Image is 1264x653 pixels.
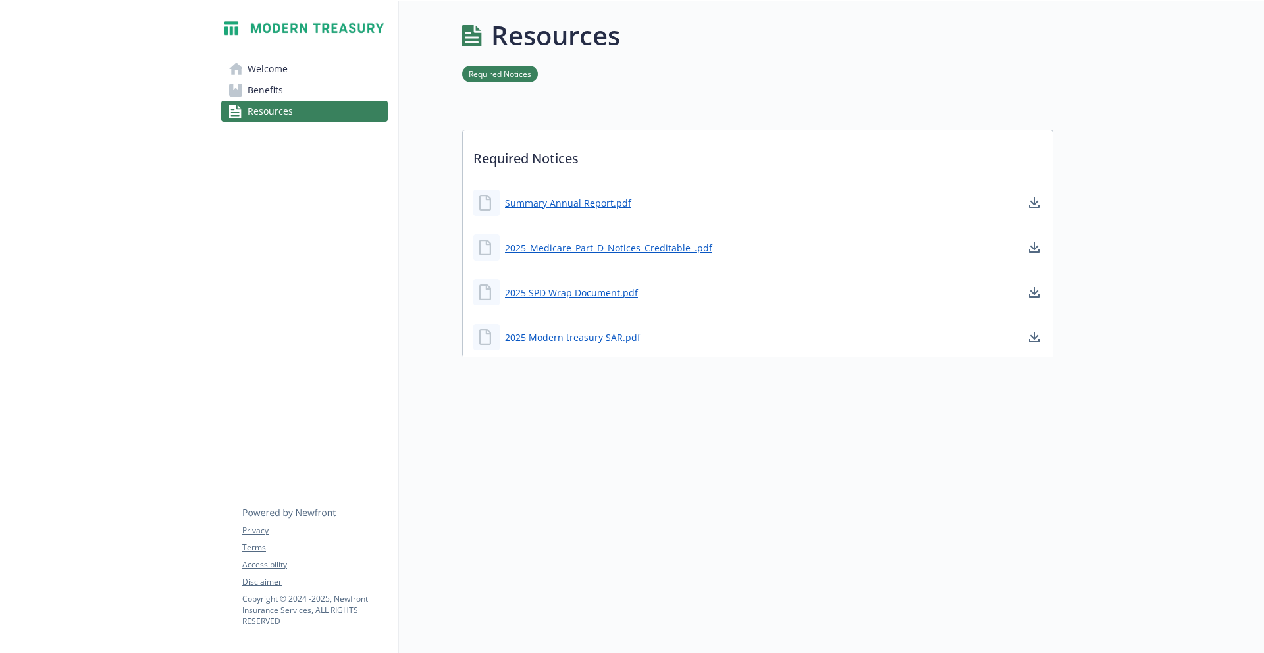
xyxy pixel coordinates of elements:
[1026,195,1042,211] a: download document
[221,59,388,80] a: Welcome
[463,130,1053,179] p: Required Notices
[462,67,538,80] a: Required Notices
[491,16,620,55] h1: Resources
[221,80,388,101] a: Benefits
[505,241,712,255] a: 2025_Medicare_Part_D_Notices_Creditable_.pdf
[1026,240,1042,255] a: download document
[248,59,288,80] span: Welcome
[242,576,387,588] a: Disclaimer
[1026,329,1042,345] a: download document
[242,525,387,536] a: Privacy
[221,101,388,122] a: Resources
[248,101,293,122] span: Resources
[505,196,631,210] a: Summary Annual Report.pdf
[248,80,283,101] span: Benefits
[505,330,641,344] a: 2025 Modern treasury SAR.pdf
[1026,284,1042,300] a: download document
[242,542,387,554] a: Terms
[505,286,638,300] a: 2025 SPD Wrap Document.pdf
[242,559,387,571] a: Accessibility
[242,593,387,627] p: Copyright © 2024 - 2025 , Newfront Insurance Services, ALL RIGHTS RESERVED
